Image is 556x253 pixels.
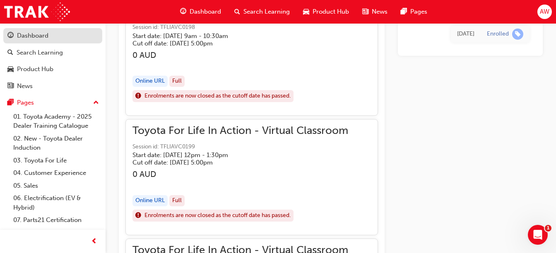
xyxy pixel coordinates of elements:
h3: 0 AUD [132,50,348,60]
span: News [372,7,388,17]
a: guage-iconDashboard [173,3,228,20]
span: Enrolments are now closed as the cutoff date has passed. [144,211,291,220]
a: News [3,79,102,94]
button: Pages [3,95,102,110]
span: learningRecordVerb_ENROLL-icon [512,29,523,40]
div: Full [169,195,185,206]
span: Search Learning [243,7,290,17]
span: Toyota For Life In Action - Virtual Classroom [132,126,348,136]
a: search-iconSearch Learning [228,3,296,20]
span: car-icon [7,66,14,73]
a: 01. Toyota Academy - 2025 Dealer Training Catalogue [10,110,102,132]
span: Session id: TFLIAVC0198 [132,23,348,32]
span: news-icon [7,83,14,90]
div: Online URL [132,195,168,206]
button: Toyota For Life In Action - Virtual ClassroomSession id: TFLIAVC0198Start date: [DATE] 9am - 10:3... [132,7,371,109]
button: AW [537,5,552,19]
span: Pages [410,7,427,17]
div: Enrolled [487,30,509,38]
span: guage-icon [7,32,14,40]
a: pages-iconPages [394,3,434,20]
div: Full [169,76,185,87]
span: Product Hub [313,7,349,17]
span: 1 [545,225,551,232]
span: search-icon [7,49,13,57]
a: 02. New - Toyota Dealer Induction [10,132,102,154]
span: exclaim-icon [135,210,141,221]
h5: Cut off date: [DATE] 5:00pm [132,40,335,47]
h5: Start date: [DATE] 9am - 10:30am [132,32,335,40]
span: Dashboard [190,7,221,17]
div: Thu Sep 18 2025 09:14:38 GMT+1000 (Australian Eastern Standard Time) [457,29,474,39]
span: guage-icon [180,7,186,17]
span: car-icon [303,7,309,17]
button: DashboardSearch LearningProduct HubNews [3,26,102,95]
a: Product Hub [3,62,102,77]
span: Session id: TFLIAVC0199 [132,142,348,152]
a: 03. Toyota For Life [10,154,102,167]
a: Search Learning [3,45,102,60]
span: exclaim-icon [135,91,141,102]
div: Search Learning [17,48,63,57]
img: Trak [4,2,70,21]
a: 04. Customer Experience [10,167,102,179]
div: Product Hub [17,64,53,74]
div: News [17,81,33,91]
h5: Cut off date: [DATE] 5:00pm [132,159,335,166]
a: 05. Sales [10,179,102,192]
h3: 0 AUD [132,169,348,179]
span: up-icon [93,98,99,108]
span: pages-icon [401,7,407,17]
a: car-iconProduct Hub [296,3,356,20]
span: prev-icon [91,236,97,247]
span: pages-icon [7,99,14,107]
div: Pages [17,98,34,107]
a: 06. Electrification (EV & Hybrid) [10,192,102,214]
a: 08. Service Training [10,227,102,239]
span: Enrolments are now closed as the cutoff date has passed. [144,91,291,101]
div: Online URL [132,76,168,87]
span: news-icon [362,7,368,17]
a: news-iconNews [356,3,394,20]
h5: Start date: [DATE] 12pm - 1:30pm [132,151,335,159]
span: search-icon [234,7,240,17]
span: AW [540,7,549,17]
div: Dashboard [17,31,48,41]
a: 07. Parts21 Certification [10,214,102,227]
a: Dashboard [3,28,102,43]
button: Toyota For Life In Action - Virtual ClassroomSession id: TFLIAVC0199Start date: [DATE] 12pm - 1:3... [132,126,371,228]
iframe: Intercom live chat [528,225,548,245]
